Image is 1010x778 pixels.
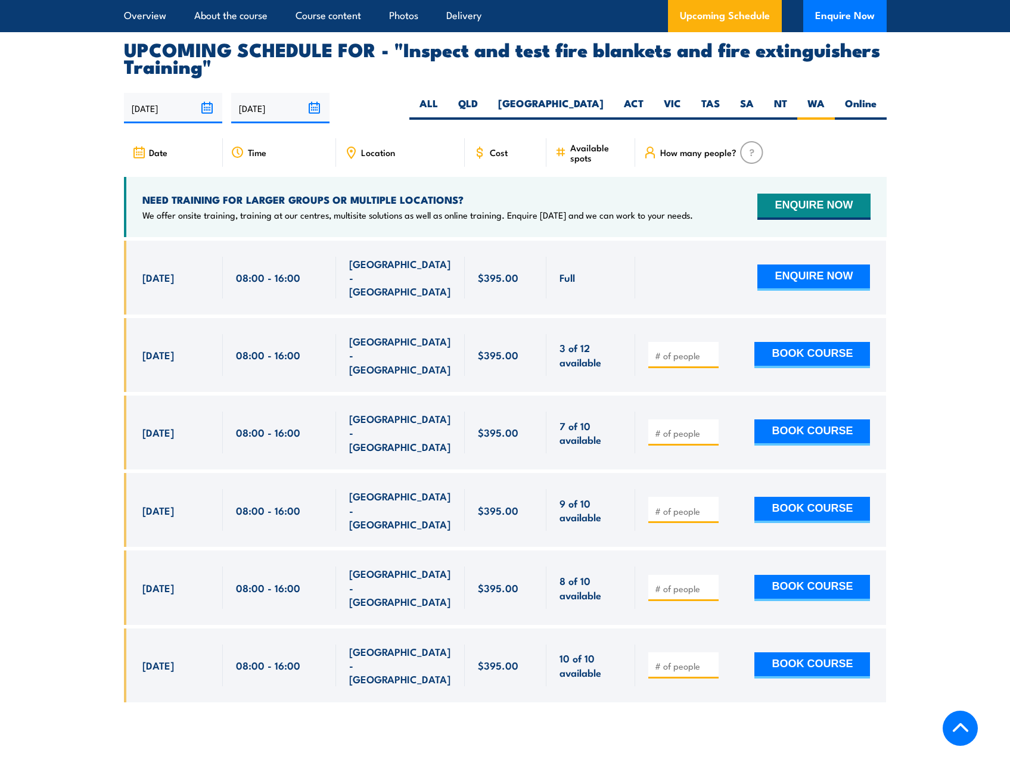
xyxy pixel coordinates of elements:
button: BOOK COURSE [754,652,870,679]
span: [DATE] [142,425,174,439]
span: $395.00 [478,658,518,672]
label: TAS [691,97,730,120]
span: Available spots [570,142,627,163]
span: 08:00 - 16:00 [236,658,300,672]
input: # of people [655,427,714,439]
h2: UPCOMING SCHEDULE FOR - "Inspect and test fire blankets and fire extinguishers Training" [124,41,887,74]
label: [GEOGRAPHIC_DATA] [488,97,614,120]
label: Online [835,97,887,120]
span: [DATE] [142,658,174,672]
button: BOOK COURSE [754,342,870,368]
input: # of people [655,350,714,362]
input: # of people [655,505,714,517]
span: [DATE] [142,348,174,362]
label: NT [764,97,797,120]
span: 08:00 - 16:00 [236,503,300,517]
button: ENQUIRE NOW [757,194,870,220]
button: BOOK COURSE [754,497,870,523]
label: SA [730,97,764,120]
span: Location [361,147,395,157]
span: 08:00 - 16:00 [236,270,300,284]
span: 08:00 - 16:00 [236,425,300,439]
span: [DATE] [142,503,174,517]
button: BOOK COURSE [754,419,870,446]
input: # of people [655,583,714,595]
span: $395.00 [478,425,518,439]
span: [GEOGRAPHIC_DATA] - [GEOGRAPHIC_DATA] [349,334,452,376]
span: Time [248,147,266,157]
span: [GEOGRAPHIC_DATA] - [GEOGRAPHIC_DATA] [349,257,452,298]
span: Date [149,147,167,157]
input: To date [231,93,330,123]
span: [GEOGRAPHIC_DATA] - [GEOGRAPHIC_DATA] [349,489,452,531]
span: How many people? [660,147,736,157]
button: BOOK COURSE [754,575,870,601]
label: QLD [448,97,488,120]
span: [DATE] [142,581,174,595]
span: [GEOGRAPHIC_DATA] - [GEOGRAPHIC_DATA] [349,412,452,453]
label: VIC [654,97,691,120]
label: ALL [409,97,448,120]
span: [DATE] [142,270,174,284]
p: We offer onsite training, training at our centres, multisite solutions as well as online training... [142,209,693,221]
span: 08:00 - 16:00 [236,348,300,362]
span: $395.00 [478,581,518,595]
h4: NEED TRAINING FOR LARGER GROUPS OR MULTIPLE LOCATIONS? [142,193,693,206]
input: # of people [655,660,714,672]
span: $395.00 [478,348,518,362]
span: Cost [490,147,508,157]
label: ACT [614,97,654,120]
span: 7 of 10 available [560,419,622,447]
span: $395.00 [478,503,518,517]
button: ENQUIRE NOW [757,264,870,291]
span: [GEOGRAPHIC_DATA] - [GEOGRAPHIC_DATA] [349,645,452,686]
span: [GEOGRAPHIC_DATA] - [GEOGRAPHIC_DATA] [349,567,452,608]
span: $395.00 [478,270,518,284]
span: 3 of 12 available [560,341,622,369]
span: 10 of 10 available [560,651,622,679]
span: 8 of 10 available [560,574,622,602]
input: From date [124,93,222,123]
span: 08:00 - 16:00 [236,581,300,595]
span: 9 of 10 available [560,496,622,524]
span: Full [560,270,575,284]
label: WA [797,97,835,120]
